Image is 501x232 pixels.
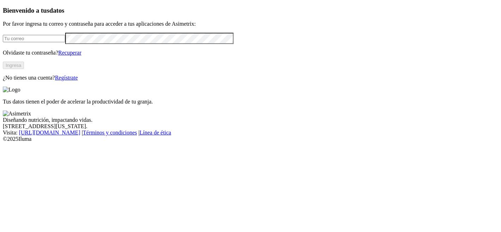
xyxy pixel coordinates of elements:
p: Olvidaste tu contraseña? [3,50,498,56]
div: [STREET_ADDRESS][US_STATE]. [3,123,498,130]
h3: Bienvenido a tus [3,7,498,14]
a: Línea de ética [140,130,171,136]
img: Logo [3,87,20,93]
a: Términos y condiciones [83,130,137,136]
a: Regístrate [55,75,78,81]
button: Ingresa [3,62,24,69]
a: Recuperar [58,50,81,56]
p: ¿No tienes una cuenta? [3,75,498,81]
input: Tu correo [3,35,65,42]
span: datos [49,7,64,14]
p: Tus datos tienen el poder de acelerar la productividad de tu granja. [3,99,498,105]
img: Asimetrix [3,111,31,117]
div: Visita : | | [3,130,498,136]
div: © 2025 Iluma [3,136,498,142]
p: Por favor ingresa tu correo y contraseña para acceder a tus aplicaciones de Asimetrix: [3,21,498,27]
div: Diseñando nutrición, impactando vidas. [3,117,498,123]
a: [URL][DOMAIN_NAME] [19,130,80,136]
